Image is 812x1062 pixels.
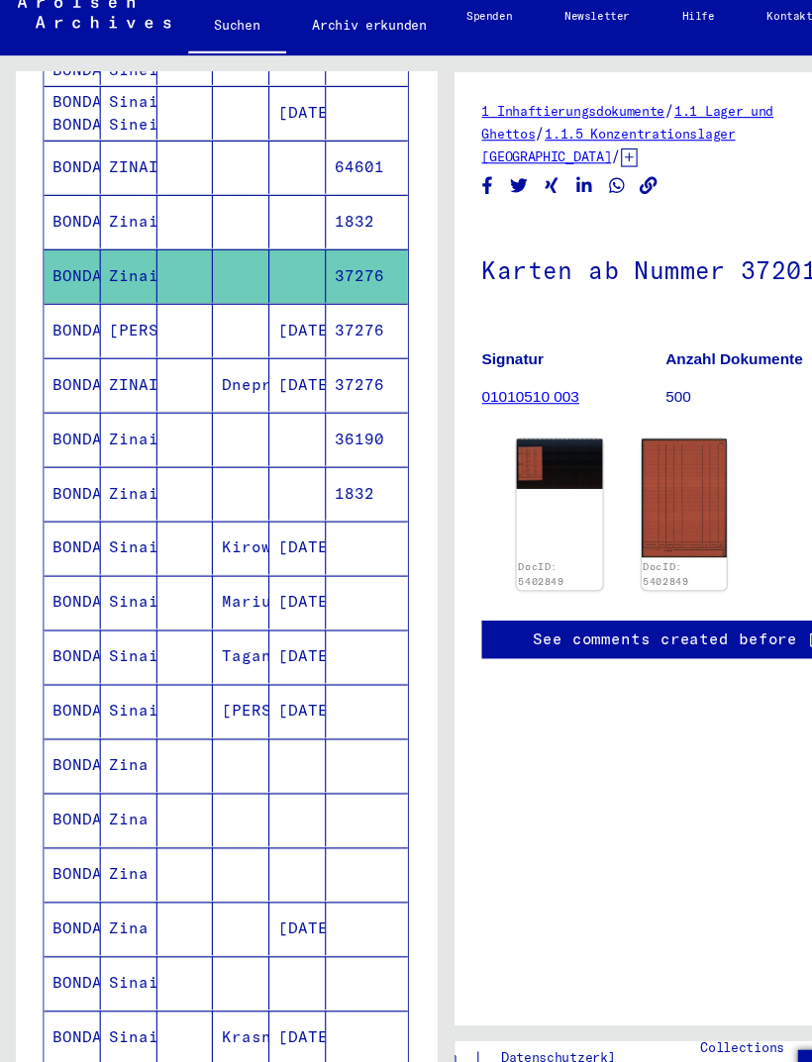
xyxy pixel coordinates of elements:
mat-cell: Sinaida [92,643,144,692]
img: yv_logo.png [737,967,811,1016]
mat-cell: Krasnograd [194,940,246,989]
span: / [605,112,614,130]
mat-cell: 37276 [297,346,371,395]
mat-cell: Zina [92,742,144,791]
mat-cell: ZINA [92,990,144,1038]
a: Datenschutzerklärung [440,973,618,994]
mat-cell: [DATE] [246,841,297,890]
mat-cell: 36190 [297,396,371,444]
mat-cell: 37276 [297,247,371,296]
a: DocID: 5402849 [585,531,627,555]
mat-cell: ZINAIDA [92,346,144,395]
mat-cell: [DATE] [246,495,297,543]
mat-cell: Sinaida [92,544,144,593]
mat-cell: Zinaida [92,247,144,296]
img: Zustimmung ändern [726,976,773,1023]
mat-cell: Sinaida [92,940,144,989]
button: Share on LinkedIn [522,177,543,202]
button: Share on Xing [492,177,513,202]
mat-cell: BONDARENKO [41,643,92,692]
a: 01010510 003 [439,373,528,389]
button: Share on WhatsApp [552,177,572,202]
p: Copyright © Arolsen Archives, 2021 [353,994,618,1012]
mat-cell: 1832 [297,198,371,246]
a: Spenden [401,12,490,59]
a: 1 Inhaftierungsdokumente [439,114,605,129]
mat-cell: BONDARENKO [41,495,92,543]
mat-cell: [DATE] [246,544,297,593]
mat-cell: BONDARENKO [41,891,92,939]
a: Hilfe [597,12,674,59]
mat-cell: BONDARENKO [41,445,92,494]
mat-cell: BONDARENKO [41,990,92,1038]
mat-cell: BONDARENKO [41,396,92,444]
a: DocID: 5402849 [472,531,514,555]
a: 1.1.5 Konzentrationslager [GEOGRAPHIC_DATA] [439,135,669,170]
mat-cell: BONDARENKO [41,198,92,246]
mat-cell: BONDARENKO [41,841,92,890]
mat-cell: Zina [92,792,144,840]
mat-cell: [DATE] [246,643,297,692]
a: Archiv erkunden [260,20,412,67]
mat-cell: [DATE] [246,297,297,345]
mat-cell: BONDARENKO [41,148,92,197]
mat-cell: 1832 [297,445,371,494]
span: / [487,133,496,150]
mat-cell: BONDARENKO [41,247,92,296]
mat-cell: BONDARENKO [41,297,92,345]
mat-cell: Sinaida [92,495,144,543]
button: Share on Facebook [434,177,455,202]
button: Copy link [580,177,601,202]
a: See comments created before [DATE] [485,592,788,613]
mat-cell: Zina [92,693,144,741]
mat-cell: Sinaida Sineida [92,99,144,147]
mat-cell: [PERSON_NAME] [194,643,246,692]
h1: Karten ab Nummer 37201 [439,221,772,308]
a: Kontakt [674,12,763,59]
b: Anzahl Dokumente [606,338,731,354]
b: Signatur [439,338,495,354]
mat-cell: [DATE] [246,990,297,1038]
a: Suchen [171,20,260,71]
mat-cell: BONDARENKO [41,594,92,642]
mat-cell: BONDARENKO [41,693,92,741]
img: 001.jpg [470,420,549,465]
button: Share on Twitter [462,177,483,202]
mat-cell: BONDARENKO [41,346,92,395]
mat-cell: 64601 [297,148,371,197]
mat-cell: Zinaida [92,445,144,494]
mat-cell: Zinaida [92,198,144,246]
p: 500 [606,371,772,392]
mat-cell: Taganrog [194,594,246,642]
mat-cell: Dnepropietrowsk [194,346,246,395]
mat-cell: BONDARENKO [41,742,92,791]
mat-cell: Sinaida [92,891,144,939]
span: / [557,153,565,171]
mat-cell: BONDARENKE BONDARENKO [41,99,92,147]
mat-cell: 37276 [297,297,371,345]
mat-cell: [DATE] [246,594,297,642]
mat-cell: Zinaida [92,396,144,444]
mat-cell: BONDARENKO [41,792,92,840]
mat-cell: Mariupol [194,544,246,593]
p: wurden entwickelt in Partnerschaft mit [638,983,750,1054]
a: Newsletter [490,12,597,59]
mat-cell: [DATE] [246,940,297,989]
mat-cell: ZINAIDA [92,148,144,197]
mat-cell: BONDARENKO [41,940,92,989]
div: | [353,973,618,994]
mat-cell: [DATE] [246,99,297,147]
mat-cell: Kirowograd [194,495,246,543]
img: 002.jpg [584,420,662,528]
img: Arolsen_neg.svg [16,17,155,47]
mat-cell: Sinaide [92,594,144,642]
mat-cell: [PERSON_NAME] [92,297,144,345]
mat-cell: BONDARENKO [41,544,92,593]
mat-cell: Zina [92,841,144,890]
mat-cell: [DATE] [246,346,297,395]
